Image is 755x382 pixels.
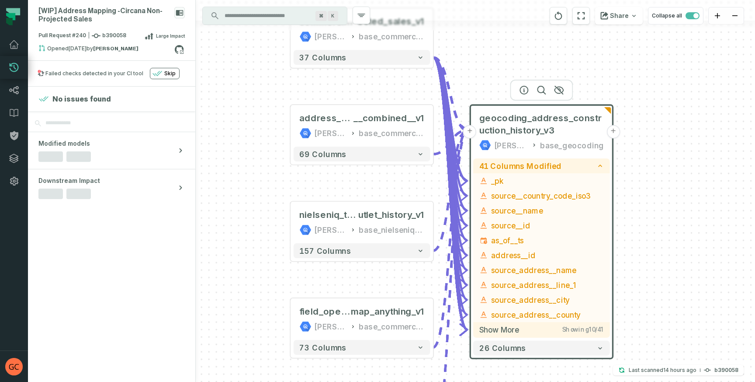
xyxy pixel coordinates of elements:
span: Large Impact [156,32,185,39]
span: string [479,310,488,319]
span: string [479,221,488,230]
span: Press ⌘ + K to focus the search bar [315,11,327,21]
span: timestamp [479,236,488,245]
div: juul-warehouse [314,127,347,139]
span: string [479,266,488,274]
span: 157 columns [299,246,350,255]
button: + [606,125,620,139]
span: source__name [491,205,604,216]
div: nielseniq_tdlinx_store_outlet_history_v1 [299,209,424,221]
a: View on github [173,44,185,55]
div: Opened by [38,45,174,55]
div: juul-warehouse [494,139,528,151]
button: Last scanned[DATE] 10:10:57 PMb390058 [613,365,744,375]
button: source__name [473,203,610,218]
button: zoom out [726,7,744,25]
div: base_commercial_address [359,127,424,139]
span: utlet_history_v1 [358,209,424,221]
button: zoom in [709,7,726,25]
span: 37 columns [299,53,346,62]
div: base_commercial_reports [359,31,424,42]
span: as_of__ts [491,235,604,245]
g: Edge from b308c9725dbfdd7a204445b73ebb1391 to 6da626f3b56c8a7e58591ce6ba6ecf13 [433,57,467,329]
span: string [479,206,488,215]
span: string [479,176,488,185]
span: 69 columns [299,150,346,158]
span: field_operations__salesforce__address__retailer__ [299,306,350,318]
span: 73 columns [299,343,346,352]
span: geocoding_address_construction_history_v3 [479,112,604,136]
button: Show moreShowing10/41 [473,322,610,337]
span: source__id [491,220,604,231]
button: address__id [473,248,610,263]
div: juul-warehouse [314,321,347,333]
button: source__country_code_iso3 [473,188,610,203]
h4: b390058 [714,368,738,373]
button: source_address__city [473,292,610,307]
span: source_address__name [491,264,604,275]
span: Modified models [38,139,90,148]
span: 26 columns [479,343,526,352]
span: source_address__line_1 [491,279,604,290]
div: [WIP] Address Mapping - Circana Non-Projected Sales [38,7,171,24]
div: base_nielseniq_tdlinx [359,224,424,236]
span: __combined__v1 [353,112,424,124]
button: source__id [473,218,610,233]
div: juul-warehouse [314,31,347,42]
span: address__id [491,249,604,260]
span: source__country_code_iso3 [491,190,604,201]
span: string [479,251,488,259]
button: Skip [150,68,180,79]
div: field_operations__salesforce__address__retailer__map_anything_v1 [299,306,424,318]
span: Show more [479,325,519,334]
button: source_address__name [473,263,610,277]
button: Share [595,7,643,25]
span: _pk [491,175,604,186]
div: base_geocoding [540,139,604,151]
div: juul-warehouse [314,224,347,236]
span: Pull Request #240 b390058 [38,32,126,40]
button: + [463,125,477,139]
span: string [479,280,488,289]
strong: lou-juul [93,46,139,51]
button: source_address__county [473,307,610,322]
button: Modified models [28,132,195,169]
span: source_address__county [491,309,604,320]
button: source_address__line_1 [473,277,610,292]
span: string [479,295,488,304]
button: Collapse all [648,7,703,25]
span: 41 columns modified [479,161,562,170]
span: map_anything_v1 [351,306,424,318]
span: Downstream Impact [38,176,100,185]
button: _pk [473,173,610,188]
div: Failed checks detected in your CI tool [45,70,143,77]
div: base_commercial_sales [359,321,424,333]
span: source_address__city [491,294,604,305]
img: avatar of Grandhe Chetan (c) [5,358,23,375]
button: as_of__ts [473,233,610,248]
button: Downstream Impact [28,169,195,206]
relative-time: Sep 21, 2025, 10:10 PM CDT [663,367,696,373]
span: string [479,191,488,200]
p: Last scanned [629,366,696,375]
div: address__sources__combined__v1 [299,112,424,124]
span: nielseniq_tdlinx_store_o [299,209,358,221]
span: Press ⌘ + K to focus the search bar [328,11,338,21]
span: Showing 10 / 41 [562,326,604,333]
span: Skip [164,70,176,77]
relative-time: Sep 17, 2025, 2:54 PM CDT [69,45,87,52]
h4: No issues found [52,94,111,104]
span: address__sources [299,112,353,124]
